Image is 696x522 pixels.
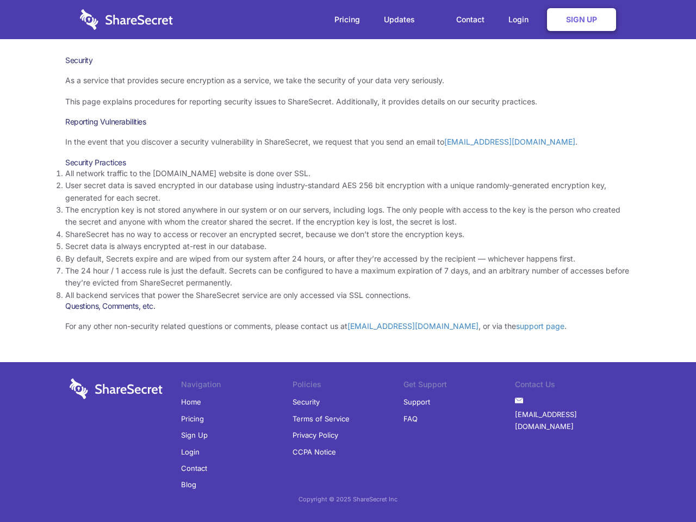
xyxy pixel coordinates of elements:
[65,204,631,228] li: The encryption key is not stored anywhere in our system or on our servers, including logs. The on...
[515,378,626,394] li: Contact Us
[65,96,631,108] p: This page explains procedures for reporting security issues to ShareSecret. Additionally, it prov...
[65,253,631,265] li: By default, Secrets expire and are wiped from our system after 24 hours, or after they’re accesse...
[403,378,515,394] li: Get Support
[65,117,631,127] h3: Reporting Vulnerabilities
[293,378,404,394] li: Policies
[65,320,631,332] p: For any other non-security related questions or comments, please contact us at , or via the .
[65,55,631,65] h1: Security
[65,265,631,289] li: The 24 hour / 1 access rule is just the default. Secrets can be configured to have a maximum expi...
[293,411,350,427] a: Terms of Service
[65,240,631,252] li: Secret data is always encrypted at-rest in our database.
[65,167,631,179] li: All network traffic to the [DOMAIN_NAME] website is done over SSL.
[181,476,196,493] a: Blog
[516,321,564,331] a: support page
[80,9,173,30] img: logo-wordmark-white-trans-d4663122ce5f474addd5e946df7df03e33cb6a1c49d2221995e7729f52c070b2.svg
[515,406,626,435] a: [EMAIL_ADDRESS][DOMAIN_NAME]
[181,394,201,410] a: Home
[65,136,631,148] p: In the event that you discover a security vulnerability in ShareSecret, we request that you send ...
[444,137,575,146] a: [EMAIL_ADDRESS][DOMAIN_NAME]
[498,3,545,36] a: Login
[445,3,495,36] a: Contact
[293,444,336,460] a: CCPA Notice
[293,427,338,443] a: Privacy Policy
[181,378,293,394] li: Navigation
[181,411,204,427] a: Pricing
[403,394,430,410] a: Support
[181,460,207,476] a: Contact
[403,411,418,427] a: FAQ
[65,179,631,204] li: User secret data is saved encrypted in our database using industry-standard AES 256 bit encryptio...
[65,301,631,311] h3: Questions, Comments, etc.
[181,444,200,460] a: Login
[70,378,163,399] img: logo-wordmark-white-trans-d4663122ce5f474addd5e946df7df03e33cb6a1c49d2221995e7729f52c070b2.svg
[181,427,208,443] a: Sign Up
[293,394,320,410] a: Security
[324,3,371,36] a: Pricing
[65,74,631,86] p: As a service that provides secure encryption as a service, we take the security of your data very...
[547,8,616,31] a: Sign Up
[65,289,631,301] li: All backend services that power the ShareSecret service are only accessed via SSL connections.
[65,158,631,167] h3: Security Practices
[347,321,478,331] a: [EMAIL_ADDRESS][DOMAIN_NAME]
[65,228,631,240] li: ShareSecret has no way to access or recover an encrypted secret, because we don’t store the encry...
